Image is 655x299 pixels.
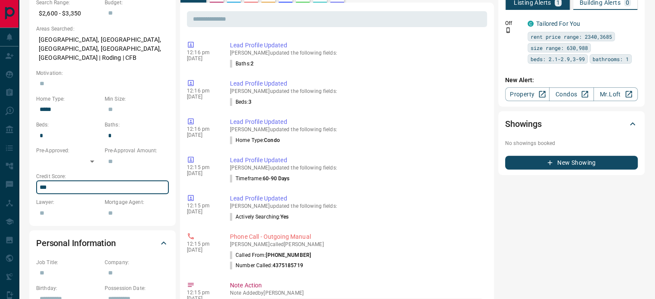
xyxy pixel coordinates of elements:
p: Pre-Approved: [36,147,100,154]
p: 12:16 pm [187,126,217,132]
a: Property [505,87,549,101]
p: [DATE] [187,94,217,100]
h2: Personal Information [36,236,116,250]
p: $2,600 - $3,350 [36,6,100,21]
p: [DATE] [187,170,217,176]
p: Motivation: [36,69,169,77]
span: condo [264,137,280,143]
p: Lead Profile Updated [230,79,484,88]
span: bathrooms: 1 [593,55,629,63]
p: Called From: [230,251,311,259]
p: 12:16 pm [187,88,217,94]
p: 12:15 pm [187,203,217,209]
span: beds: 2.1-2.9,3-99 [531,55,585,63]
p: 12:16 pm [187,49,217,55]
a: Mr.Loft [593,87,638,101]
span: size range: 630,988 [531,43,588,52]
p: Timeframe : [230,175,289,182]
p: Baths: [105,121,169,129]
p: Home Type: [36,95,100,103]
p: Note Added by [PERSON_NAME] [230,290,484,296]
a: Tailored For You [536,20,580,27]
p: Birthday: [36,284,100,292]
p: Possession Date: [105,284,169,292]
button: New Showing [505,156,638,170]
p: [GEOGRAPHIC_DATA], [GEOGRAPHIC_DATA], [GEOGRAPHIC_DATA], [GEOGRAPHIC_DATA], [GEOGRAPHIC_DATA] | R... [36,33,169,65]
p: Areas Searched: [36,25,169,33]
p: Number Called: [230,262,303,269]
p: [DATE] [187,247,217,253]
p: Job Title: [36,259,100,266]
p: Off [505,19,522,27]
p: [DATE] [187,132,217,138]
div: Showings [505,114,638,134]
div: Personal Information [36,233,169,253]
p: Lead Profile Updated [230,156,484,165]
span: 2 [251,61,254,67]
span: 60-90 days [263,176,289,182]
p: Beds : [230,98,251,106]
p: Beds: [36,121,100,129]
p: [DATE] [187,55,217,62]
a: Condos [549,87,593,101]
p: [PERSON_NAME] called [PERSON_NAME] [230,241,484,247]
p: No showings booked [505,139,638,147]
span: [PHONE_NUMBER] [266,252,311,258]
span: 4375185719 [273,262,303,268]
span: 3 [248,99,251,105]
p: Credit Score: [36,173,169,180]
p: Baths : [230,60,254,68]
svg: Push Notification Only [505,27,511,33]
p: Phone Call - Outgoing Manual [230,232,484,241]
span: Yes [280,214,289,220]
p: Mortgage Agent: [105,198,169,206]
p: [PERSON_NAME] updated the following fields: [230,126,484,133]
p: 12:15 pm [187,290,217,296]
p: Lawyer: [36,198,100,206]
p: [PERSON_NAME] updated the following fields: [230,88,484,94]
p: 12:15 pm [187,164,217,170]
p: Home Type : [230,136,280,144]
div: condos.ca [528,21,534,27]
h2: Showings [505,117,542,131]
p: Lead Profile Updated [230,41,484,50]
p: 12:15 pm [187,241,217,247]
p: Note Action [230,281,484,290]
p: Pre-Approval Amount: [105,147,169,154]
p: [PERSON_NAME] updated the following fields: [230,50,484,56]
p: Lead Profile Updated [230,117,484,126]
p: Company: [105,259,169,266]
p: Min Size: [105,95,169,103]
p: [DATE] [187,209,217,215]
p: [PERSON_NAME] updated the following fields: [230,203,484,209]
span: rent price range: 2340,3685 [531,32,612,41]
p: Actively Searching : [230,213,289,221]
p: [PERSON_NAME] updated the following fields: [230,165,484,171]
p: New Alert: [505,76,638,85]
p: Lead Profile Updated [230,194,484,203]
